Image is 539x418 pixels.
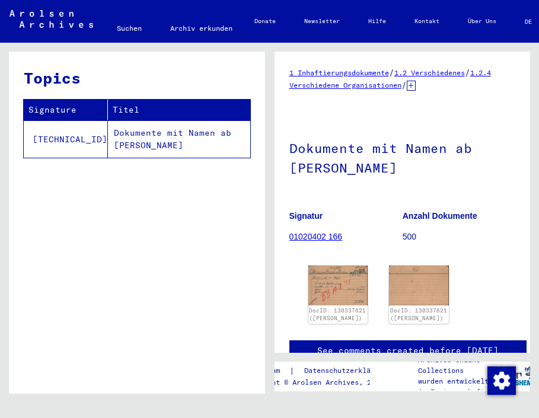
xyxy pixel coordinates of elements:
[403,231,515,243] p: 500
[454,7,511,36] a: Über Uns
[418,376,498,408] p: wurden entwickelt in Partnerschaft mit
[290,7,354,36] a: Newsletter
[394,68,465,77] a: 1.2 Verschiedenes
[389,67,394,78] span: /
[108,100,250,120] th: Titel
[308,266,368,305] img: 001.jpg
[487,366,516,395] img: Zustimmung ändern
[24,120,108,158] td: [TECHNICAL_ID]
[103,14,156,43] a: Suchen
[525,18,538,25] span: DE
[295,365,401,377] a: Datenschutzerklärung
[243,377,401,388] p: Copyright © Arolsen Archives, 2021
[289,121,516,193] h1: Dokumente mit Namen ab [PERSON_NAME]
[156,14,247,43] a: Archiv erkunden
[465,67,470,78] span: /
[400,7,454,36] a: Kontakt
[24,100,108,120] th: Signature
[309,307,366,322] a: DocID: 130337621 ([PERSON_NAME])
[401,79,407,90] span: /
[108,120,250,158] td: Dokumente mit Namen ab [PERSON_NAME]
[289,211,323,221] b: Signatur
[289,232,343,241] a: 01020402 166
[240,7,290,36] a: Donate
[24,66,250,90] h3: Topics
[389,266,449,305] img: 002.jpg
[289,68,389,77] a: 1 Inhaftierungsdokumente
[403,211,477,221] b: Anzahl Dokumente
[317,344,499,357] a: See comments created before [DATE]
[9,10,93,28] img: Arolsen_neg.svg
[243,365,401,377] div: |
[354,7,400,36] a: Hilfe
[390,307,447,322] a: DocID: 130337621 ([PERSON_NAME])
